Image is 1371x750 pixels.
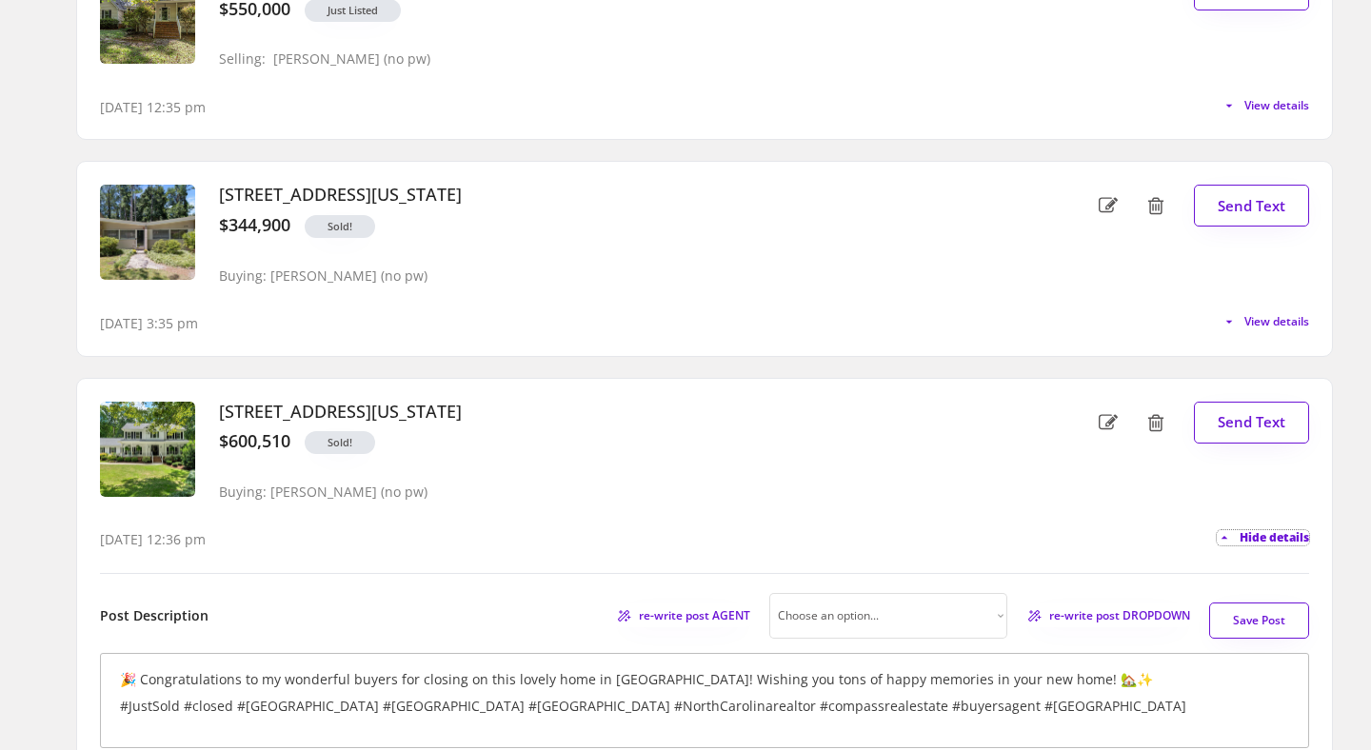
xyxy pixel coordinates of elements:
span: re-write post DROPDOWN [1049,610,1190,622]
span: View details [1244,100,1309,111]
button: Send Text [1194,402,1309,444]
span: View details [1244,316,1309,327]
h3: [STREET_ADDRESS][US_STATE] [219,402,1013,423]
div: [DATE] 12:36 pm [100,530,206,549]
div: Buying: [PERSON_NAME] (no pw) [219,268,427,285]
div: [DATE] 12:35 pm [100,98,206,117]
button: Save Post [1209,602,1309,639]
button: re-write post DROPDOWN [1026,603,1190,627]
div: $600,510 [219,431,290,452]
button: View details [1222,314,1309,329]
div: [DATE] 3:35 pm [100,314,198,333]
button: re-write post AGENT [616,603,750,627]
div: Selling: [PERSON_NAME] (no pw) [219,51,430,68]
span: Hide details [1240,532,1309,543]
img: 20250901211729121139000000-o.jpg [100,185,195,280]
div: Buying: [PERSON_NAME] (no pw) [219,484,427,501]
button: Sold! [305,431,375,454]
button: Send Text [1194,185,1309,227]
button: Hide details [1217,530,1309,545]
button: View details [1222,98,1309,113]
h3: [STREET_ADDRESS][US_STATE] [219,185,1013,206]
span: re-write post AGENT [639,610,750,622]
div: $344,900 [219,215,290,236]
button: Sold! [305,215,375,238]
img: 20250903185555360871000000-o.jpg [100,402,195,497]
h6: Post Description [100,606,209,625]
